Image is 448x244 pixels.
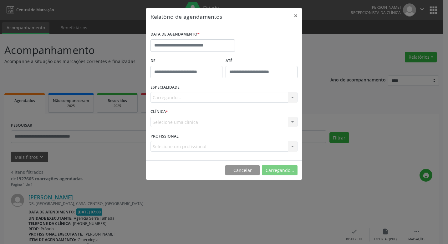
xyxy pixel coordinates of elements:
[226,56,298,66] label: ATÉ
[150,56,222,66] label: De
[289,8,302,23] button: Close
[150,30,200,39] label: DATA DE AGENDAMENTO
[225,165,260,176] button: Cancelar
[262,165,298,176] button: Carregando...
[150,131,179,141] label: PROFISSIONAL
[150,83,180,92] label: ESPECIALIDADE
[150,12,222,21] h5: Relatório de agendamentos
[150,107,168,117] label: CLÍNICA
